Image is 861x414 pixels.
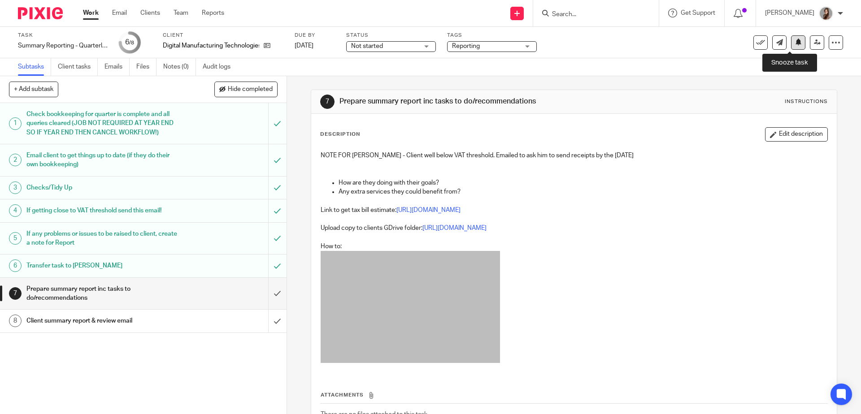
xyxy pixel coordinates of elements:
h1: Prepare summary report inc tasks to do/recommendations [26,282,182,305]
a: Work [83,9,99,17]
a: Team [174,9,188,17]
span: Attachments [321,392,364,397]
div: 6 [9,259,22,272]
h1: Client summary report & review email [26,314,182,328]
p: How are they doing with their goals? [339,178,827,187]
a: [URL][DOMAIN_NAME] [396,207,461,213]
label: Client [163,32,283,39]
label: Tags [447,32,537,39]
a: Clients [140,9,160,17]
div: 1 [9,117,22,130]
span: Reporting [452,43,480,49]
h1: Checks/Tidy Up [26,181,182,194]
span: [DATE] [295,43,313,49]
div: 7 [9,287,22,300]
h1: Prepare summary report inc tasks to do/recommendations [339,97,593,106]
div: 7 [320,95,335,109]
div: Summary Reporting - Quarterly - Ltd Co [18,41,108,50]
small: /8 [129,40,134,45]
p: Description [320,131,360,138]
button: Edit description [765,127,828,142]
img: Pixie [18,7,63,19]
a: Emails [104,58,130,76]
p: How to: [321,242,827,251]
p: Link to get tax bill estimate: [321,206,827,215]
p: Upload copy to clients GDrive folder: [321,224,827,233]
button: + Add subtask [9,82,58,97]
p: Any extra services they could benefit from? [339,187,827,196]
span: Hide completed [228,86,273,93]
a: Client tasks [58,58,98,76]
a: [URL][DOMAIN_NAME] [422,225,487,231]
div: Instructions [785,98,828,105]
div: 8 [9,315,22,327]
label: Due by [295,32,335,39]
button: Hide completed [214,82,278,97]
img: 22.png [819,6,833,21]
h1: If any problems or issues to be raised to client, create a note for Report [26,227,182,250]
span: Not started [351,43,383,49]
h1: Transfer task to [PERSON_NAME] [26,259,182,272]
div: 4 [9,204,22,217]
a: Files [136,58,157,76]
div: 3 [9,181,22,194]
div: 5 [9,232,22,245]
h1: If getting close to VAT threshold send this email! [26,204,182,217]
input: Search [551,11,632,19]
p: NOTE FOR [PERSON_NAME] - Client well below VAT threshold. Emailed to ask him to send receipts by ... [321,151,827,160]
p: Digital Manufacturing Technologies Ltd [163,41,259,50]
a: Reports [202,9,224,17]
a: Notes (0) [163,58,196,76]
a: Subtasks [18,58,51,76]
a: Audit logs [203,58,237,76]
h1: Check bookkeeping for quarter is complete and all queries cleared (JOB NOT REQUIRED AT YEAR END S... [26,108,182,139]
div: 6 [125,37,134,47]
span: Get Support [681,10,715,16]
label: Task [18,32,108,39]
p: [PERSON_NAME] [765,9,814,17]
div: 2 [9,154,22,166]
h1: Email client to get things up to date (if they do their own bookkeeping) [26,149,182,172]
label: Status [346,32,436,39]
a: Email [112,9,127,17]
